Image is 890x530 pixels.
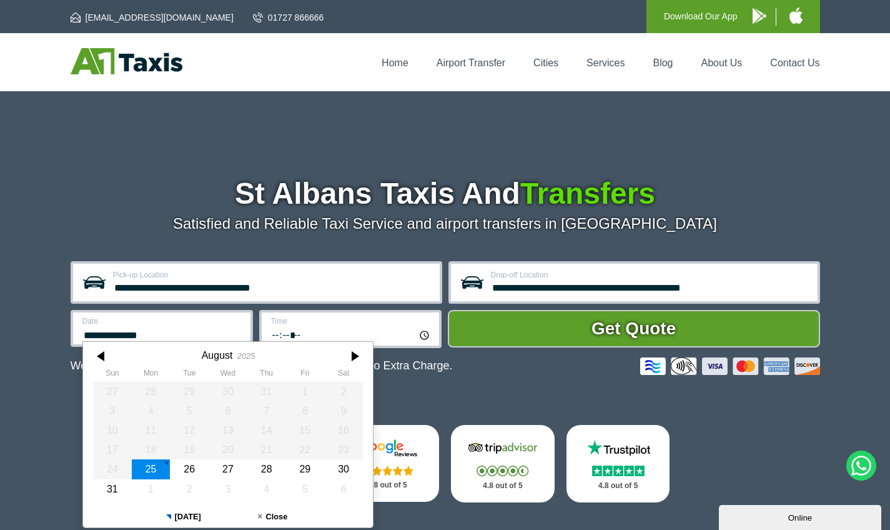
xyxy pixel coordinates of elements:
[247,401,285,421] div: 07 August 2025
[520,177,655,210] span: Transfers
[139,506,228,527] button: [DATE]
[131,401,170,421] div: 04 August 2025
[209,459,247,479] div: 27 August 2025
[271,317,432,325] label: Time
[93,479,132,499] div: 31 August 2025
[170,440,209,459] div: 19 August 2025
[209,479,247,499] div: 03 September 2025
[71,48,182,74] img: A1 Taxis St Albans LTD
[324,479,363,499] div: 06 September 2025
[71,359,453,372] p: We Now Accept Card & Contactless Payment In
[324,440,363,459] div: 23 August 2025
[491,271,810,279] label: Drop-off Location
[247,382,285,401] div: 31 July 2025
[93,382,132,401] div: 27 July 2025
[533,57,558,68] a: Cities
[285,479,324,499] div: 05 September 2025
[247,440,285,459] div: 21 August 2025
[285,421,324,440] div: 15 August 2025
[465,478,541,494] p: 4.8 out of 5
[753,8,766,24] img: A1 Taxis Android App
[131,421,170,440] div: 11 August 2025
[209,401,247,421] div: 06 August 2025
[285,382,324,401] div: 01 August 2025
[247,369,285,381] th: Thursday
[71,11,234,24] a: [EMAIL_ADDRESS][DOMAIN_NAME]
[324,382,363,401] div: 02 August 2025
[170,479,209,499] div: 02 September 2025
[93,440,132,459] div: 17 August 2025
[580,478,656,494] p: 4.8 out of 5
[477,466,528,476] img: Stars
[324,459,363,479] div: 30 August 2025
[437,57,505,68] a: Airport Transfer
[309,359,452,372] span: The Car at No Extra Charge.
[209,369,247,381] th: Wednesday
[237,351,254,361] div: 2025
[285,369,324,381] th: Friday
[131,440,170,459] div: 18 August 2025
[247,421,285,440] div: 14 August 2025
[170,401,209,421] div: 05 August 2025
[131,382,170,401] div: 28 July 2025
[465,439,540,457] img: Tripadvisor
[640,357,820,375] img: Credit And Debit Cards
[170,369,209,381] th: Tuesday
[664,9,738,24] p: Download Our App
[566,425,670,502] a: Trustpilot Stars 4.8 out of 5
[93,401,132,421] div: 03 August 2025
[247,459,285,479] div: 28 August 2025
[201,349,232,361] div: August
[789,7,803,24] img: A1 Taxis iPhone App
[586,57,625,68] a: Services
[209,382,247,401] div: 30 July 2025
[324,421,363,440] div: 16 August 2025
[653,57,673,68] a: Blog
[349,477,425,493] p: 4.8 out of 5
[285,459,324,479] div: 29 August 2025
[253,11,324,24] a: 01727 866666
[285,401,324,421] div: 08 August 2025
[324,401,363,421] div: 09 August 2025
[581,439,656,457] img: Trustpilot
[93,421,132,440] div: 10 August 2025
[324,369,363,381] th: Saturday
[228,506,317,527] button: Close
[93,459,132,479] div: 24 August 2025
[701,57,743,68] a: About Us
[113,271,432,279] label: Pick-up Location
[247,479,285,499] div: 04 September 2025
[209,440,247,459] div: 20 August 2025
[131,479,170,499] div: 01 September 2025
[285,440,324,459] div: 22 August 2025
[592,466,645,476] img: Stars
[71,215,820,232] p: Satisfied and Reliable Taxi Service and airport transfers in [GEOGRAPHIC_DATA]
[719,502,884,530] iframe: chat widget
[209,421,247,440] div: 13 August 2025
[93,369,132,381] th: Sunday
[170,421,209,440] div: 12 August 2025
[82,317,243,325] label: Date
[170,382,209,401] div: 29 July 2025
[448,310,820,347] button: Get Quote
[170,459,209,479] div: 26 August 2025
[131,369,170,381] th: Monday
[335,425,439,502] a: Google Stars 4.8 out of 5
[382,57,408,68] a: Home
[131,459,170,479] div: 25 August 2025
[451,425,555,502] a: Tripadvisor Stars 4.8 out of 5
[770,57,819,68] a: Contact Us
[350,439,425,457] img: Google
[71,179,820,209] h1: St Albans Taxis And
[362,466,413,476] img: Stars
